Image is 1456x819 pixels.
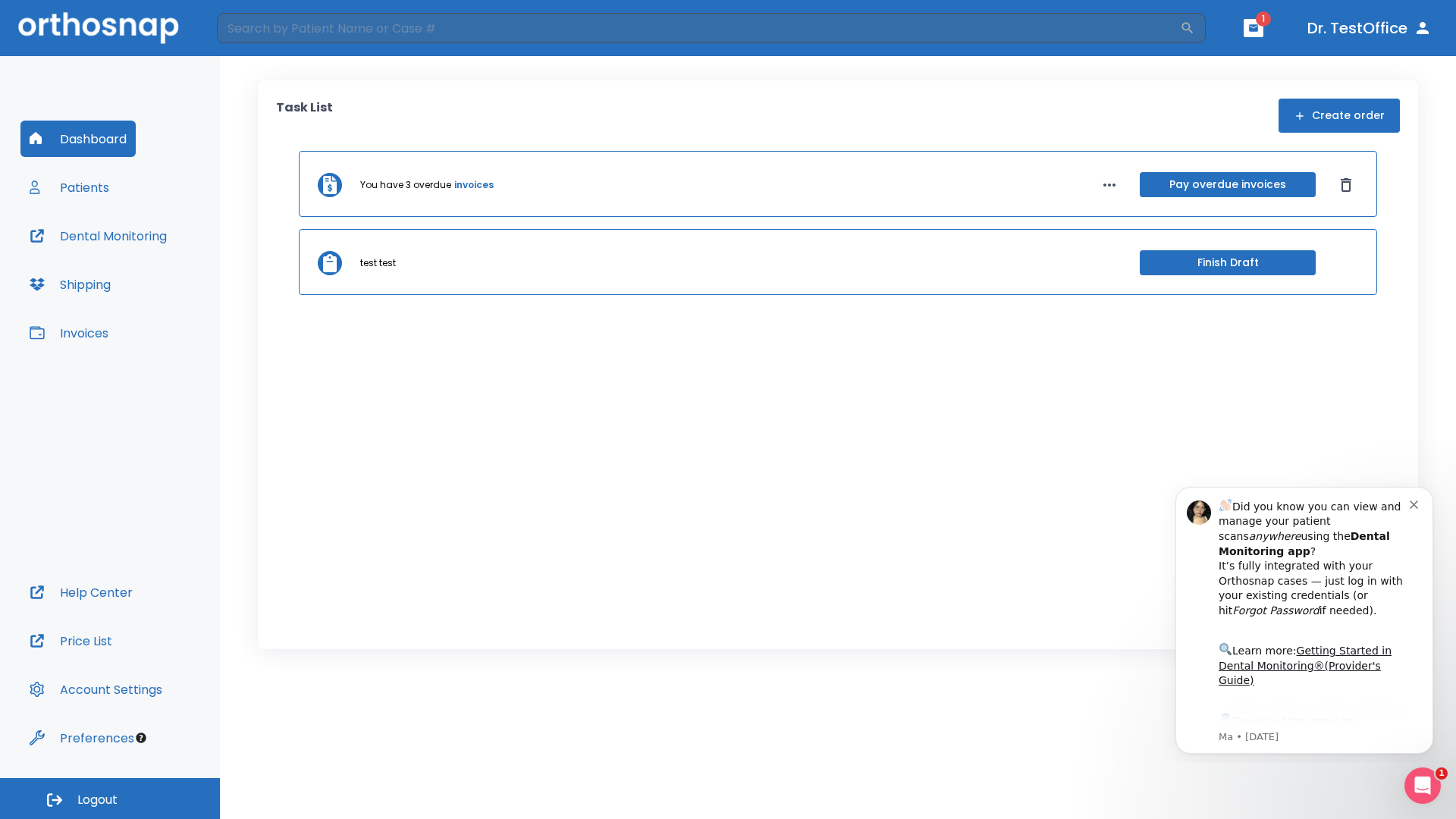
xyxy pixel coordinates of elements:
[360,178,451,192] p: You have 3 overdue
[360,256,396,270] p: test test
[1256,11,1271,27] span: 1
[20,720,143,756] button: Preferences
[1140,172,1316,197] button: Pay overdue invoices
[20,169,118,206] button: Patients
[1404,767,1441,804] iframe: Intercom live chat
[20,623,121,659] button: Price List
[20,574,142,610] button: Help Center
[66,257,257,271] p: Message from Ma, sent 4w ago
[1301,14,1438,42] button: Dr. TestOffice
[18,12,179,43] img: Orthosnap
[20,671,171,708] button: Account Settings
[1140,250,1316,275] button: Finish Draft
[134,731,148,745] div: Tooltip anchor
[20,121,136,157] button: Dashboard
[276,99,333,133] p: Task List
[1279,99,1400,133] button: Create order
[66,242,201,269] a: App Store
[217,13,1180,43] input: Search by Patient Name or Case #
[257,24,269,36] button: Dismiss notification
[20,218,176,254] button: Dental Monitoring
[1334,173,1358,197] button: Dismiss
[454,178,494,192] a: invoices
[20,315,118,351] button: Invoices
[66,238,257,315] div: Download the app: | ​ Let us know if you need help getting started!
[1436,767,1448,780] span: 1
[77,792,118,808] span: Logout
[20,266,120,303] button: Shipping
[1153,473,1456,763] iframe: Intercom notifications message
